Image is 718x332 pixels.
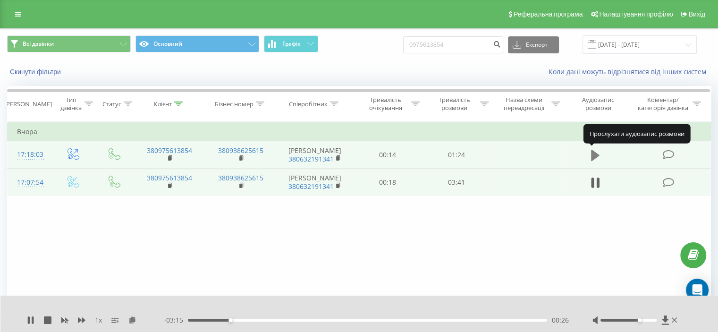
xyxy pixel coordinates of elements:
[102,100,121,108] div: Статус
[571,96,626,112] div: Аудіозапис розмови
[164,315,188,325] span: - 03:15
[431,96,478,112] div: Тривалість розмови
[277,141,354,169] td: [PERSON_NAME]
[218,146,263,155] a: 380938625615
[218,173,263,182] a: 380938625615
[354,169,422,196] td: 00:18
[59,96,82,112] div: Тип дзвінка
[686,279,709,301] div: Open Intercom Messenger
[215,100,253,108] div: Бізнес номер
[277,169,354,196] td: [PERSON_NAME]
[422,141,490,169] td: 01:24
[288,154,334,163] a: 380632191341
[23,40,54,48] span: Всі дзвінки
[147,173,192,182] a: 380975613854
[514,10,583,18] span: Реферальна програма
[354,141,422,169] td: 00:14
[147,146,192,155] a: 380975613854
[17,173,42,192] div: 17:07:54
[8,122,711,141] td: Вчора
[289,100,328,108] div: Співробітник
[95,315,102,325] span: 1 x
[7,35,131,52] button: Всі дзвінки
[362,96,409,112] div: Тривалість очікування
[549,67,711,76] a: Коли дані можуть відрізнятися вiд інших систем
[7,68,66,76] button: Скинути фільтри
[508,36,559,53] button: Експорт
[17,145,42,164] div: 17:18:03
[403,36,503,53] input: Пошук за номером
[288,182,334,191] a: 380632191341
[135,35,259,52] button: Основний
[4,100,52,108] div: [PERSON_NAME]
[599,10,673,18] span: Налаштування профілю
[499,96,549,112] div: Назва схеми переадресації
[583,124,691,143] div: Прослухати аудіозапис розмови
[264,35,318,52] button: Графік
[422,169,490,196] td: 03:41
[638,318,642,322] div: Accessibility label
[154,100,172,108] div: Клієнт
[635,96,690,112] div: Коментар/категорія дзвінка
[552,315,569,325] span: 00:26
[282,41,301,47] span: Графік
[689,10,705,18] span: Вихід
[228,318,232,322] div: Accessibility label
